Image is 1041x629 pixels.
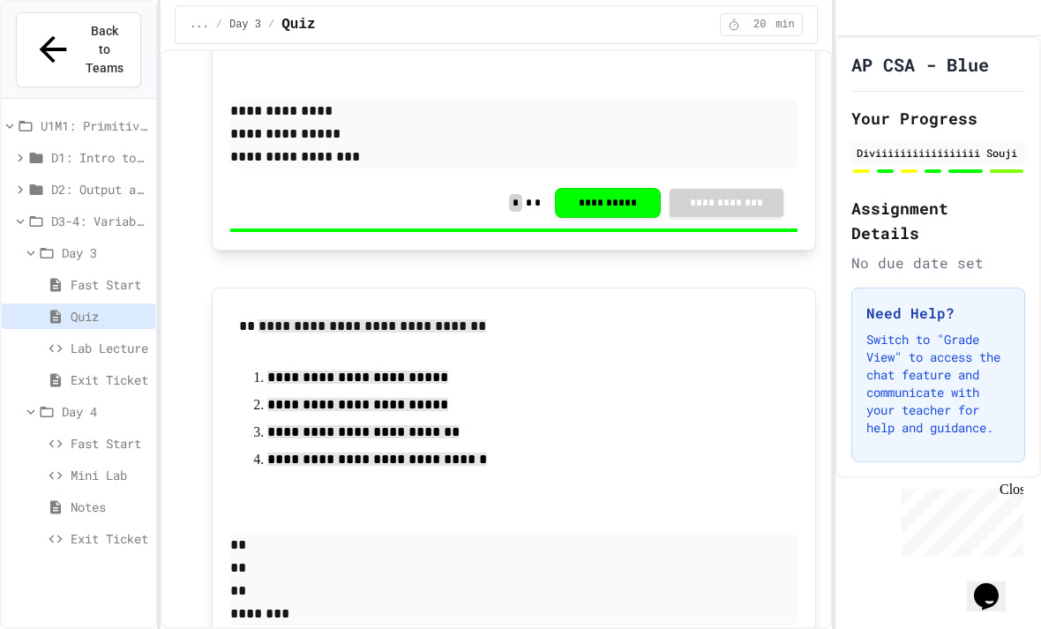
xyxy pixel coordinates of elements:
span: / [268,18,274,32]
span: D2: Output and Compiling Code [51,180,148,198]
div: Chat with us now!Close [7,7,122,112]
span: U1M1: Primitives, Variables, Basic I/O [41,116,148,135]
iframe: chat widget [967,558,1023,611]
div: Diviiiiiiiiiiiiiiiii Souji [857,145,1020,161]
h3: Need Help? [866,303,1010,324]
span: Day 4 [62,402,148,421]
span: D1: Intro to APCSA [51,148,148,167]
iframe: chat widget [895,482,1023,557]
span: Fast Start [71,434,148,453]
span: Quiz [71,307,148,326]
button: Back to Teams [16,12,141,87]
span: Exit Ticket [71,371,148,389]
span: Fast Start [71,275,148,294]
p: Switch to "Grade View" to access the chat feature and communicate with your teacher for help and ... [866,331,1010,437]
span: Day 3 [229,18,261,32]
span: Notes [71,498,148,516]
span: 20 [745,18,774,32]
span: Back to Teams [84,22,125,78]
span: min [775,18,795,32]
span: Day 3 [62,243,148,262]
span: ... [190,18,209,32]
div: No due date set [851,252,1025,273]
span: D3-4: Variables and Input [51,212,148,230]
span: / [216,18,222,32]
span: Lab Lecture [71,339,148,357]
span: Mini Lab [71,466,148,484]
h2: Assignment Details [851,196,1025,245]
span: Exit Ticket [71,529,148,548]
h1: AP CSA - Blue [851,52,989,77]
span: Quiz [281,14,315,35]
h2: Your Progress [851,106,1025,131]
